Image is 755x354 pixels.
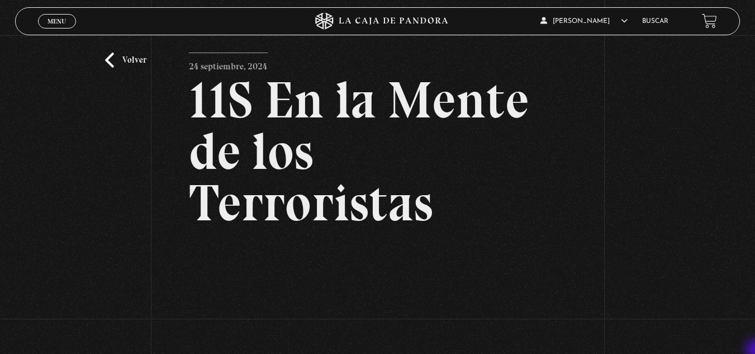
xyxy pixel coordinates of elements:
span: [PERSON_NAME] [540,18,628,25]
span: Menu [48,18,66,25]
h2: 11S En la Mente de los Terroristas [189,74,566,229]
a: Buscar [642,18,668,25]
span: Cerrar [44,27,70,35]
p: 24 septiembre, 2024 [189,53,268,75]
a: Volver [105,53,146,68]
a: View your shopping cart [702,13,717,29]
